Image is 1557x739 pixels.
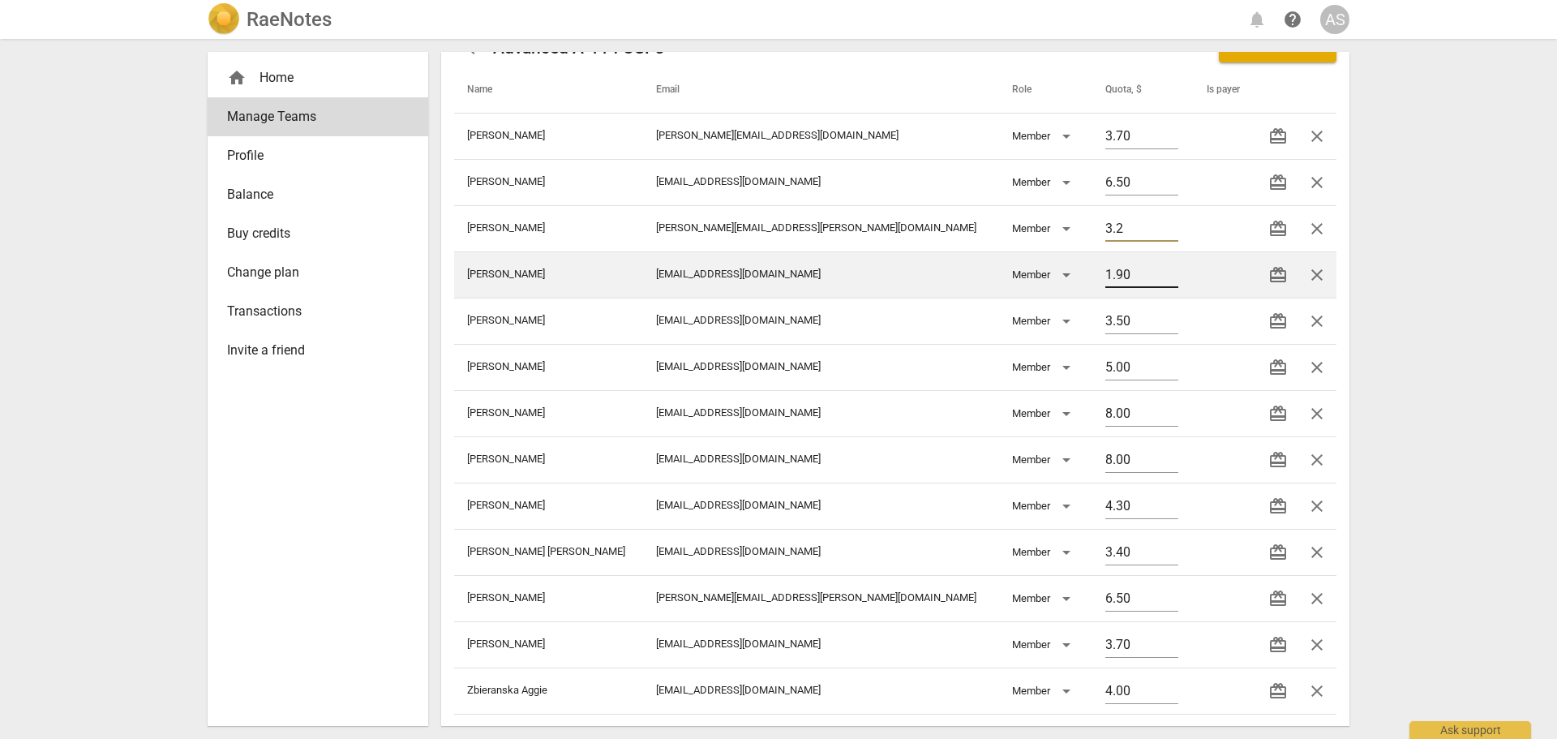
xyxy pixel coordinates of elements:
span: close [1307,127,1327,146]
a: Transactions [208,292,428,331]
span: redeem [1268,219,1288,238]
span: redeem [1268,358,1288,377]
td: [PERSON_NAME] [454,298,643,344]
td: [PERSON_NAME] [454,205,643,251]
td: [PERSON_NAME] [454,621,643,668]
span: redeem [1268,127,1288,146]
span: redeem [1268,681,1288,701]
button: Transfer credits [1259,163,1297,202]
span: close [1307,589,1327,608]
td: [PERSON_NAME][EMAIL_ADDRESS][PERSON_NAME][DOMAIN_NAME] [643,205,999,251]
td: Zbieranska Aggie [454,668,643,714]
span: close [1307,219,1327,238]
td: [PERSON_NAME] [454,344,643,390]
span: redeem [1268,265,1288,285]
td: [EMAIL_ADDRESS][DOMAIN_NAME] [643,529,999,575]
div: Member [1012,216,1076,242]
button: Transfer credits [1259,348,1297,387]
h2: RaeNotes [247,8,332,31]
span: Name [467,84,512,97]
span: redeem [1268,173,1288,192]
div: Member [1012,632,1076,658]
div: Member [1012,262,1076,288]
td: [EMAIL_ADDRESS][DOMAIN_NAME] [643,668,999,714]
a: Change plan [208,253,428,292]
img: Logo [208,3,240,36]
button: Transfer credits [1259,625,1297,664]
span: redeem [1268,404,1288,423]
td: [EMAIL_ADDRESS][DOMAIN_NAME] [643,483,999,529]
button: AS [1320,5,1349,34]
td: [PERSON_NAME] [454,575,643,621]
a: Help [1278,5,1307,34]
div: Home [208,58,428,97]
span: close [1307,311,1327,331]
span: Manage Teams [227,107,396,127]
div: Member [1012,447,1076,473]
td: [EMAIL_ADDRESS][DOMAIN_NAME] [643,251,999,298]
td: [EMAIL_ADDRESS][DOMAIN_NAME] [643,390,999,436]
span: close [1307,173,1327,192]
td: [PERSON_NAME][EMAIL_ADDRESS][PERSON_NAME][DOMAIN_NAME] [643,575,999,621]
span: Email [656,84,699,97]
span: redeem [1268,543,1288,562]
td: [EMAIL_ADDRESS][DOMAIN_NAME] [643,436,999,483]
a: Profile [208,136,428,175]
span: close [1307,265,1327,285]
span: home [227,68,247,88]
div: Member [1012,170,1076,195]
span: redeem [1268,496,1288,516]
span: Change plan [227,263,396,282]
span: close [1307,404,1327,423]
button: Transfer credits [1259,302,1297,341]
span: Transactions [227,302,396,321]
div: Home [227,68,396,88]
td: [PERSON_NAME] [PERSON_NAME] [454,529,643,575]
div: Member [1012,539,1076,565]
div: Member [1012,354,1076,380]
span: close [1307,358,1327,377]
button: Transfer credits [1259,440,1297,479]
th: Is payer [1194,67,1246,113]
button: Transfer credits [1259,533,1297,572]
span: help [1283,10,1302,29]
div: Member [1012,123,1076,149]
span: close [1307,681,1327,701]
span: close [1307,543,1327,562]
span: Invite a friend [227,341,396,360]
div: Ask support [1409,721,1531,739]
span: redeem [1268,589,1288,608]
span: redeem [1268,450,1288,470]
td: [PERSON_NAME] [454,436,643,483]
div: Member [1012,678,1076,704]
span: redeem [1268,311,1288,331]
span: close [1307,450,1327,470]
span: Balance [227,185,396,204]
button: Transfer credits [1259,487,1297,526]
td: [PERSON_NAME] [454,159,643,205]
a: Manage Teams [208,97,428,136]
td: [EMAIL_ADDRESS][DOMAIN_NAME] [643,159,999,205]
button: Transfer credits [1259,579,1297,618]
button: Transfer credits [1259,672,1297,711]
span: redeem [1268,635,1288,655]
div: Member [1012,586,1076,612]
a: Balance [208,175,428,214]
span: close [1307,635,1327,655]
td: [PERSON_NAME][EMAIL_ADDRESS][DOMAIN_NAME] [643,113,999,159]
td: [PERSON_NAME] [454,483,643,529]
span: close [1307,496,1327,516]
span: Buy credits [227,224,396,243]
button: Transfer credits [1259,256,1297,294]
td: [EMAIL_ADDRESS][DOMAIN_NAME] [643,621,999,668]
div: Member [1012,493,1076,519]
td: [PERSON_NAME] [454,251,643,298]
td: [PERSON_NAME] [454,390,643,436]
span: Role [1012,84,1051,97]
button: Transfer credits [1259,117,1297,156]
div: Member [1012,308,1076,334]
div: Member [1012,401,1076,427]
td: [EMAIL_ADDRESS][DOMAIN_NAME] [643,298,999,344]
td: [EMAIL_ADDRESS][DOMAIN_NAME] [643,344,999,390]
